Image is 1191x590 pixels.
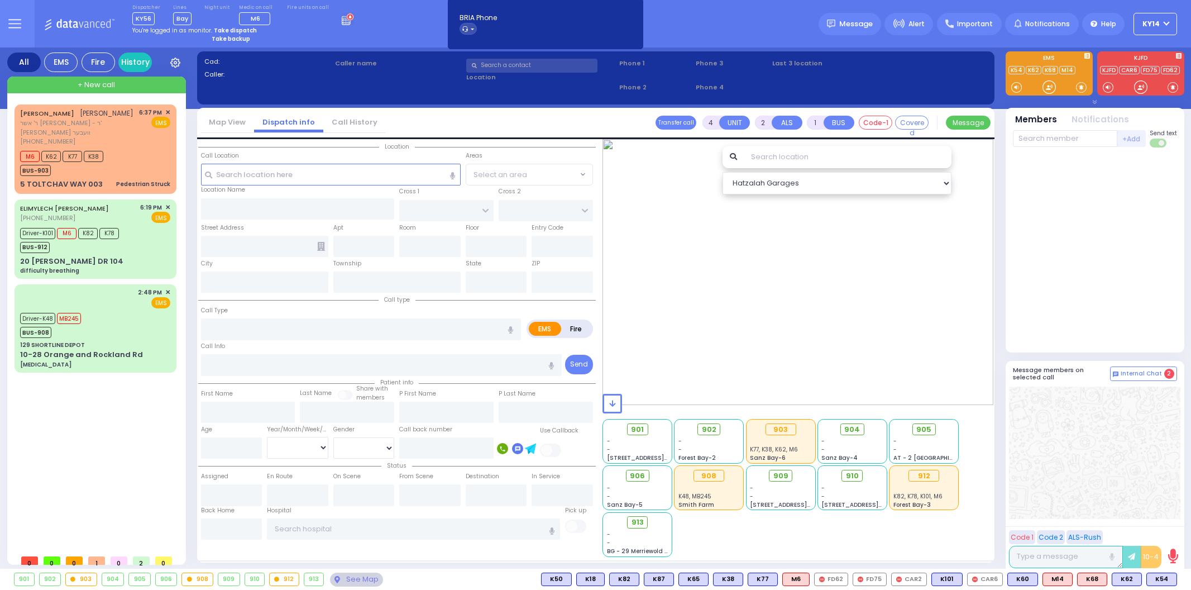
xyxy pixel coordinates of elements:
[80,108,133,118] span: [PERSON_NAME]
[532,472,560,481] label: In Service
[201,151,239,160] label: Call Location
[744,146,951,168] input: Search location
[254,117,323,127] a: Dispatch info
[891,573,927,586] div: CAR2
[607,530,610,539] span: -
[356,393,385,402] span: members
[218,573,240,586] div: 909
[151,212,170,223] span: EMS
[44,17,118,31] img: Logo
[20,327,51,338] span: BUS-908
[678,573,709,586] div: BLS
[967,573,1003,586] div: CAR6
[267,425,328,434] div: Year/Month/Week/Day
[957,19,993,29] span: Important
[607,437,610,445] span: -
[116,180,170,188] div: Pedestrian Struck
[607,484,610,492] span: -
[156,573,177,586] div: 906
[78,79,115,91] span: + New call
[466,259,481,268] label: State
[893,492,943,501] span: K82, K78, K101, M6
[1119,66,1140,74] a: CAR6
[20,349,143,360] div: 10-28 Orange and Rockland Rd
[1008,66,1025,74] a: K54
[607,492,610,501] span: -
[619,59,692,68] span: Phone 1
[20,165,51,176] span: BUS-903
[750,492,753,501] span: -
[466,151,482,160] label: Areas
[20,341,85,349] div: 129 SHORTLINE DEPOT
[245,573,265,586] div: 910
[267,518,560,540] input: Search hospital
[165,203,170,212] span: ✕
[333,259,361,268] label: Township
[607,454,712,462] span: [STREET_ADDRESS][PERSON_NAME]
[1042,66,1058,74] a: K68
[1097,55,1184,63] label: KJFD
[44,53,78,72] div: EMS
[379,142,415,151] span: Location
[317,242,325,251] span: Other building occupants
[57,313,81,324] span: MB245
[21,556,38,565] span: 0
[1007,573,1038,586] div: K60
[748,573,778,586] div: BLS
[656,116,696,130] button: Transfer call
[824,116,854,130] button: BUS
[84,151,103,162] span: K38
[693,470,724,482] div: 908
[1006,55,1093,63] label: EMS
[1072,113,1129,126] button: Notifications
[1164,369,1174,379] span: 2
[466,59,597,73] input: Search a contact
[356,384,388,393] small: Share with
[609,573,639,586] div: K82
[333,472,361,481] label: On Scene
[702,424,716,435] span: 902
[1112,573,1142,586] div: BLS
[323,117,386,127] a: Call History
[931,573,963,586] div: K101
[111,556,127,565] span: 0
[819,577,825,582] img: red-radio-icon.svg
[1009,530,1035,544] button: Code 1
[204,70,332,79] label: Caller:
[619,83,692,92] span: Phone 2
[827,20,835,28] img: message.svg
[466,223,479,232] label: Floor
[139,108,162,117] span: 6:37 PM
[399,472,433,481] label: From Scene
[102,573,124,586] div: 904
[541,573,572,586] div: BLS
[300,389,332,398] label: Last Name
[201,472,228,481] label: Assigned
[201,306,228,315] label: Call Type
[1026,66,1041,74] a: K62
[895,116,929,130] button: Covered
[399,223,416,232] label: Room
[20,213,75,222] span: [PHONE_NUMBER]
[204,4,229,11] label: Night unit
[896,577,902,582] img: red-radio-icon.svg
[750,445,798,454] span: K77, K38, K62, M6
[1110,367,1177,381] button: Internal Chat 2
[201,506,235,515] label: Back Home
[379,296,415,304] span: Call type
[1133,13,1177,35] button: KY14
[814,573,848,586] div: FD62
[821,454,858,462] span: Sanz Bay-4
[644,573,674,586] div: BLS
[335,59,462,68] label: Caller name
[782,573,810,586] div: ALS KJ
[40,573,61,586] div: 902
[1042,573,1073,586] div: M14
[1007,573,1038,586] div: BLS
[20,228,55,239] span: Driver-K101
[772,116,802,130] button: ALS
[782,573,810,586] div: M6
[473,169,527,180] span: Select an area
[333,425,355,434] label: Gender
[132,4,160,11] label: Dispatcher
